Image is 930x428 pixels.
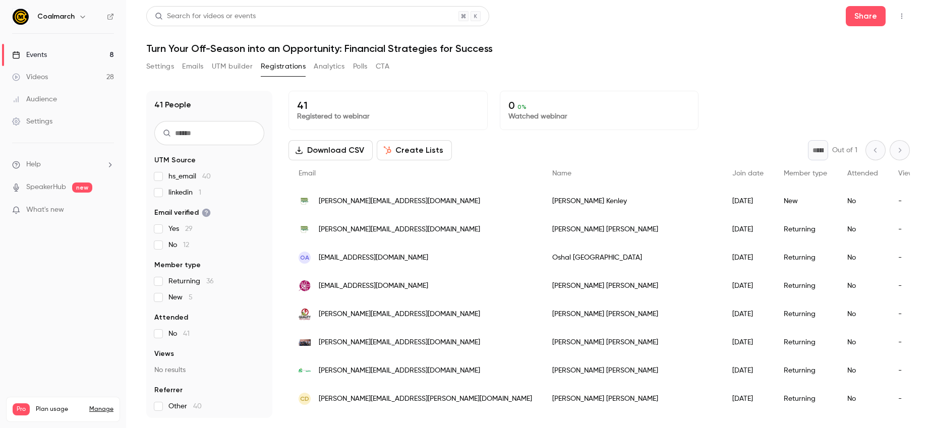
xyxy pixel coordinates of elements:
[722,328,774,356] div: [DATE]
[288,140,373,160] button: Download CSV
[89,405,113,413] a: Manage
[183,241,189,249] span: 12
[299,280,311,292] img: bugsbite.com
[722,243,774,272] div: [DATE]
[206,278,214,285] span: 36
[12,72,48,82] div: Videos
[300,394,309,403] span: CD
[847,170,878,177] span: Attended
[146,58,174,75] button: Settings
[837,300,888,328] div: No
[12,159,114,170] li: help-dropdown-opener
[212,58,253,75] button: UTM builder
[314,58,345,75] button: Analytics
[774,385,837,413] div: Returning
[12,94,57,104] div: Audience
[36,405,83,413] span: Plan usage
[722,356,774,385] div: [DATE]
[508,111,690,121] p: Watched webinar
[542,385,722,413] div: [PERSON_NAME] [PERSON_NAME]
[299,223,311,235] img: naturalstatehorticare.com
[299,195,311,207] img: naturalstatehorticare.com
[261,58,306,75] button: Registrations
[888,328,927,356] div: -
[837,187,888,215] div: No
[846,6,886,26] button: Share
[202,173,211,180] span: 40
[377,140,452,160] button: Create Lists
[154,313,188,323] span: Attended
[774,243,837,272] div: Returning
[168,401,202,411] span: Other
[542,215,722,243] div: [PERSON_NAME] [PERSON_NAME]
[774,328,837,356] div: Returning
[182,58,203,75] button: Emails
[154,365,264,375] p: No results
[168,171,211,181] span: hs_email
[154,155,264,411] section: facet-groups
[37,12,75,22] h6: Coalmarch
[774,272,837,300] div: Returning
[299,308,311,320] img: qpcomaha.com
[774,300,837,328] div: Returning
[888,356,927,385] div: -
[722,215,774,243] div: [DATE]
[72,182,92,193] span: new
[168,224,193,234] span: Yes
[185,225,193,232] span: 29
[542,272,722,300] div: [PERSON_NAME] [PERSON_NAME]
[319,394,532,404] span: [PERSON_NAME][EMAIL_ADDRESS][PERSON_NAME][DOMAIN_NAME]
[542,328,722,356] div: [PERSON_NAME] [PERSON_NAME]
[837,243,888,272] div: No
[155,11,256,22] div: Search for videos or events
[12,50,47,60] div: Events
[722,272,774,300] div: [DATE]
[542,356,722,385] div: [PERSON_NAME] [PERSON_NAME]
[319,281,428,291] span: [EMAIL_ADDRESS][DOMAIN_NAME]
[154,260,201,270] span: Member type
[12,116,52,127] div: Settings
[154,155,196,165] span: UTM Source
[837,356,888,385] div: No
[837,328,888,356] div: No
[26,205,64,215] span: What's new
[319,337,480,348] span: [PERSON_NAME][EMAIL_ADDRESS][DOMAIN_NAME]
[299,170,316,177] span: Email
[722,187,774,215] div: [DATE]
[168,329,190,339] span: No
[832,145,857,155] p: Out of 1
[784,170,827,177] span: Member type
[299,339,311,346] img: hartpestcontrol.com
[888,187,927,215] div: -
[183,330,190,337] span: 41
[146,42,910,54] h1: Turn Your Off-Season into an Opportunity: Financial Strategies for Success
[888,272,927,300] div: -
[168,292,193,302] span: New
[299,364,311,377] img: acpest.com
[199,189,201,196] span: 1
[13,403,30,415] span: Pro
[154,99,191,111] h1: 41 People
[888,243,927,272] div: -
[888,215,927,243] div: -
[542,300,722,328] div: [PERSON_NAME] [PERSON_NAME]
[774,356,837,385] div: Returning
[508,99,690,111] p: 0
[837,385,888,413] div: No
[168,240,189,250] span: No
[888,385,927,413] div: -
[319,253,428,263] span: [EMAIL_ADDRESS][DOMAIN_NAME]
[353,58,368,75] button: Polls
[154,349,174,359] span: Views
[193,403,202,410] span: 40
[898,170,917,177] span: Views
[774,215,837,243] div: Returning
[319,309,480,320] span: [PERSON_NAME][EMAIL_ADDRESS][DOMAIN_NAME]
[319,224,480,235] span: [PERSON_NAME][EMAIL_ADDRESS][DOMAIN_NAME]
[297,99,479,111] p: 41
[154,385,183,395] span: Referrer
[888,300,927,328] div: -
[319,196,480,207] span: [PERSON_NAME][EMAIL_ADDRESS][DOMAIN_NAME]
[102,206,114,215] iframe: Noticeable Trigger
[300,253,309,262] span: OA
